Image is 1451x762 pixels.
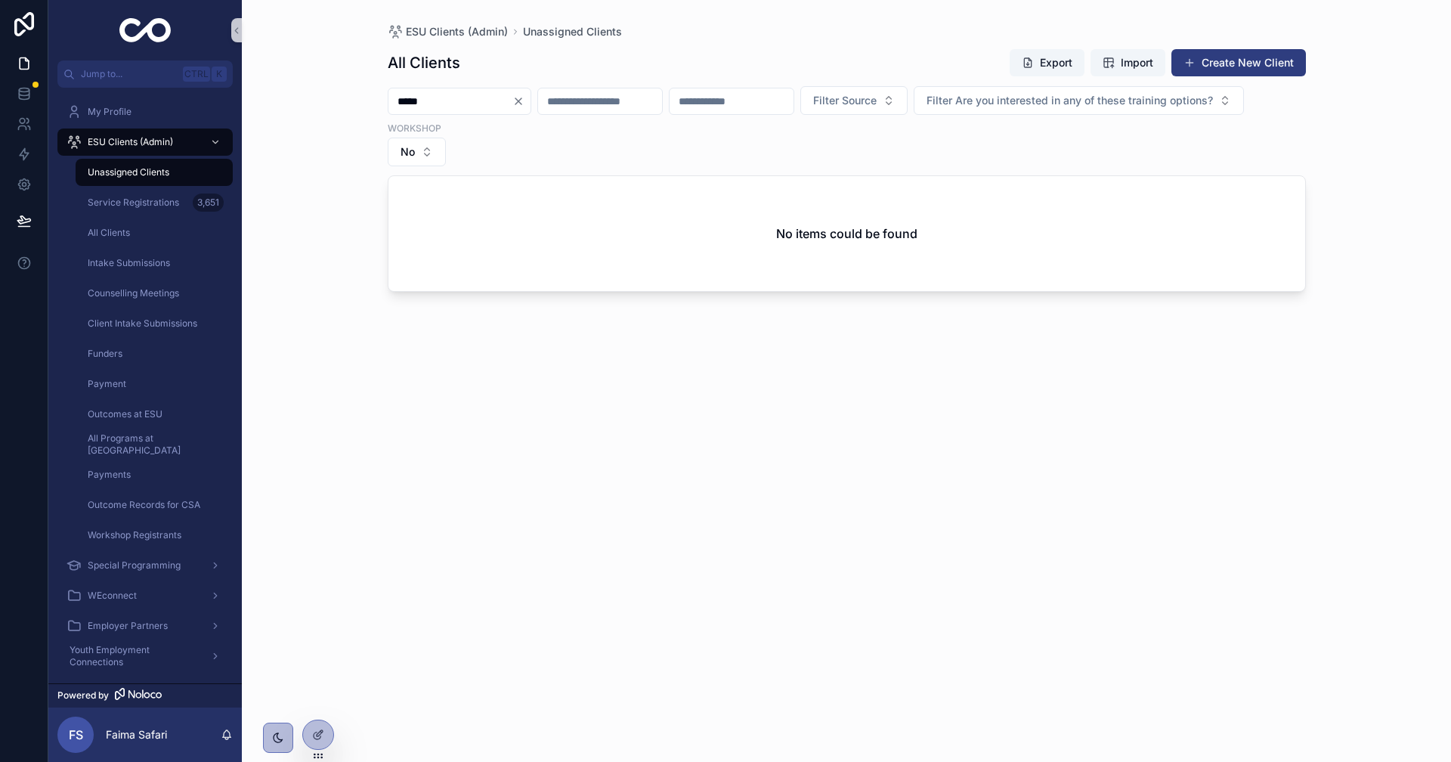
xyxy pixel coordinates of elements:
[57,582,233,609] a: WEconnect
[76,431,233,458] a: All Programs at [GEOGRAPHIC_DATA]
[512,95,531,107] button: Clear
[57,643,233,670] a: Youth Employment Connections
[88,317,197,330] span: Client Intake Submissions
[776,225,917,243] h2: No items could be found
[76,310,233,337] a: Client Intake Submissions
[81,68,177,80] span: Jump to...
[88,378,126,390] span: Payment
[88,348,122,360] span: Funders
[69,726,83,744] span: FS
[388,52,460,73] h1: All Clients
[76,159,233,186] a: Unassigned Clients
[927,93,1213,108] span: Filter Are you interested in any of these training options?
[88,136,173,148] span: ESU Clients (Admin)
[57,552,233,579] a: Special Programming
[813,93,877,108] span: Filter Source
[1091,49,1165,76] button: Import
[57,60,233,88] button: Jump to...CtrlK
[88,408,162,420] span: Outcomes at ESU
[76,401,233,428] a: Outcomes at ESU
[76,491,233,519] a: Outcome Records for CSA
[213,68,225,80] span: K
[523,24,622,39] a: Unassigned Clients
[76,249,233,277] a: Intake Submissions
[88,197,179,209] span: Service Registrations
[88,166,169,178] span: Unassigned Clients
[57,612,233,640] a: Employer Partners
[88,227,130,239] span: All Clients
[76,280,233,307] a: Counselling Meetings
[88,499,200,511] span: Outcome Records for CSA
[88,287,179,299] span: Counselling Meetings
[88,529,181,541] span: Workshop Registrants
[800,86,908,115] button: Select Button
[88,432,218,457] span: All Programs at [GEOGRAPHIC_DATA]
[88,469,131,481] span: Payments
[57,98,233,125] a: My Profile
[76,189,233,216] a: Service Registrations3,651
[119,18,172,42] img: App logo
[76,522,233,549] a: Workshop Registrants
[388,138,446,166] button: Select Button
[406,24,508,39] span: ESU Clients (Admin)
[48,88,242,683] div: scrollable content
[48,683,242,708] a: Powered by
[914,86,1244,115] button: Select Button
[193,194,224,212] div: 3,651
[57,689,109,702] span: Powered by
[388,121,441,135] label: Workshop
[88,106,131,118] span: My Profile
[401,144,415,160] span: No
[1010,49,1084,76] button: Export
[388,24,508,39] a: ESU Clients (Admin)
[76,340,233,367] a: Funders
[57,129,233,156] a: ESU Clients (Admin)
[183,67,210,82] span: Ctrl
[76,370,233,398] a: Payment
[1171,49,1306,76] button: Create New Client
[88,590,137,602] span: WEconnect
[76,461,233,488] a: Payments
[1121,55,1153,70] span: Import
[70,644,198,668] span: Youth Employment Connections
[88,257,170,269] span: Intake Submissions
[88,620,168,632] span: Employer Partners
[106,727,167,742] p: Faima Safari
[76,219,233,246] a: All Clients
[88,559,181,571] span: Special Programming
